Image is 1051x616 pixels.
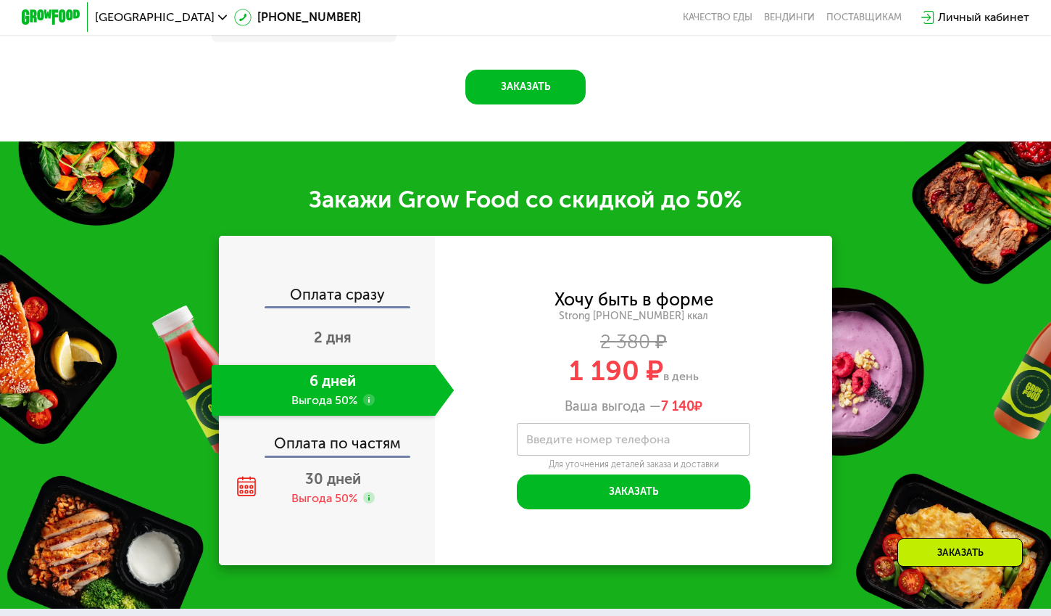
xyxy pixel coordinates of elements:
[435,334,832,350] div: 2 380 ₽
[683,12,752,23] a: Качество еды
[663,369,699,383] span: в день
[897,538,1023,567] div: Заказать
[938,9,1029,26] div: Личный кабинет
[314,329,352,346] span: 2 дня
[220,422,435,455] div: Оплата по частям
[554,292,713,308] div: Хочу быть в форме
[234,9,361,26] a: [PHONE_NUMBER]
[435,398,832,414] div: Ваша выгода —
[569,354,663,387] span: 1 190 ₽
[465,70,586,104] button: Заказать
[826,12,902,23] div: поставщикам
[661,398,702,414] span: ₽
[95,12,215,23] span: [GEOGRAPHIC_DATA]
[661,398,694,414] span: 7 140
[517,475,750,509] button: Заказать
[220,287,435,306] div: Оплата сразу
[305,470,361,488] span: 30 дней
[291,490,357,506] div: Выгода 50%
[517,459,750,471] div: Для уточнения деталей заказа и доставки
[764,12,815,23] a: Вендинги
[435,310,832,323] div: Strong [PHONE_NUMBER] ккал
[526,435,670,443] label: Введите номер телефона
